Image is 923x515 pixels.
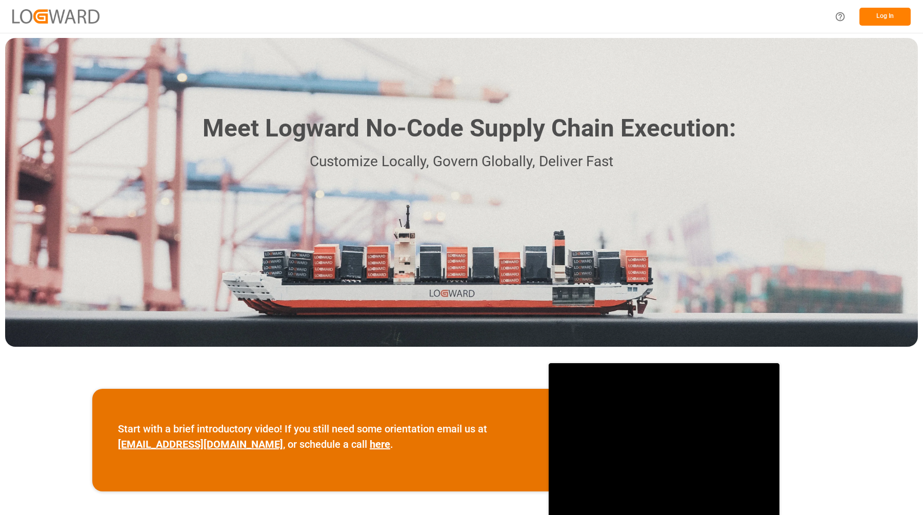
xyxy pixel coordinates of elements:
[118,421,523,452] p: Start with a brief introductory video! If you still need some orientation email us at , or schedu...
[118,438,283,450] a: [EMAIL_ADDRESS][DOMAIN_NAME]
[370,438,390,450] a: here
[203,110,736,147] h1: Meet Logward No-Code Supply Chain Execution:
[829,5,852,28] button: Help Center
[187,150,736,173] p: Customize Locally, Govern Globally, Deliver Fast
[859,8,911,26] button: Log In
[12,9,99,23] img: Logward_new_orange.png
